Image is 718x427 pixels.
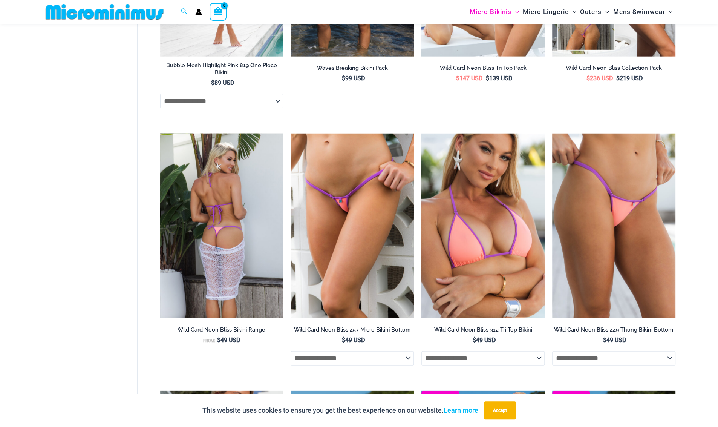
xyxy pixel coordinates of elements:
[291,326,414,336] a: Wild Card Neon Bliss 457 Micro Bikini Bottom
[456,75,459,82] span: $
[43,3,167,20] img: MM SHOP LOGO FLAT
[552,65,675,74] a: Wild Card Neon Bliss Collection Pack
[580,2,602,22] span: Outers
[602,2,609,22] span: Menu Toggle
[523,2,569,22] span: Micro Lingerie
[217,336,220,344] span: $
[586,75,613,82] bdi: 236 USD
[578,2,611,22] a: OutersMenu ToggleMenu Toggle
[611,2,674,22] a: Mens SwimwearMenu ToggleMenu Toggle
[472,336,476,344] span: $
[456,75,482,82] bdi: 147 USD
[552,326,675,336] a: Wild Card Neon Bliss 449 Thong Bikini Bottom
[211,79,234,86] bdi: 89 USD
[444,406,478,414] a: Learn more
[160,134,283,318] img: Wild Card Neon Bliss 819 One Piece St Martin 5996 Sarong 04
[291,65,414,72] h2: Waves Breaking Bikini Pack
[603,336,626,344] bdi: 49 USD
[217,336,240,344] bdi: 49 USD
[342,75,365,82] bdi: 99 USD
[160,62,283,76] h2: Bubble Mesh Highlight Pink 819 One Piece Bikini
[472,336,495,344] bdi: 49 USD
[467,1,676,23] nav: Site Navigation
[470,2,511,22] span: Micro Bikinis
[468,2,521,22] a: Micro BikinisMenu ToggleMenu Toggle
[202,405,478,416] p: This website uses cookies to ensure you get the best experience on our website.
[586,75,590,82] span: $
[342,75,345,82] span: $
[160,326,283,336] a: Wild Card Neon Bliss Bikini Range
[421,326,545,333] h2: Wild Card Neon Bliss 312 Tri Top Bikini
[665,2,672,22] span: Menu Toggle
[616,75,620,82] span: $
[211,79,214,86] span: $
[160,62,283,79] a: Bubble Mesh Highlight Pink 819 One Piece Bikini
[485,75,489,82] span: $
[421,65,545,72] h2: Wild Card Neon Bliss Tri Top Pack
[613,2,665,22] span: Mens Swimwear
[160,326,283,333] h2: Wild Card Neon Bliss Bikini Range
[484,401,516,419] button: Accept
[421,134,545,318] img: Wild Card Neon Bliss 312 Top 03
[521,2,578,22] a: Micro LingerieMenu ToggleMenu Toggle
[203,338,215,343] span: From:
[291,134,414,318] a: Wild Card Neon Bliss 312 Top 457 Micro 04Wild Card Neon Bliss 312 Top 457 Micro 05Wild Card Neon ...
[291,326,414,333] h2: Wild Card Neon Bliss 457 Micro Bikini Bottom
[616,75,643,82] bdi: 219 USD
[181,7,188,17] a: Search icon link
[160,134,283,318] a: Wild Card Neon Bliss 312 Top 01Wild Card Neon Bliss 819 One Piece St Martin 5996 Sarong 04Wild Ca...
[603,336,606,344] span: $
[511,2,519,22] span: Menu Toggle
[421,326,545,336] a: Wild Card Neon Bliss 312 Tri Top Bikini
[195,9,202,15] a: Account icon link
[485,75,512,82] bdi: 139 USD
[552,65,675,72] h2: Wild Card Neon Bliss Collection Pack
[552,134,675,318] a: Wild Card Neon Bliss 449 Thong 01Wild Card Neon Bliss 449 Thong 02Wild Card Neon Bliss 449 Thong 02
[342,336,345,344] span: $
[291,65,414,74] a: Waves Breaking Bikini Pack
[569,2,576,22] span: Menu Toggle
[291,134,414,318] img: Wild Card Neon Bliss 312 Top 457 Micro 04
[552,134,675,318] img: Wild Card Neon Bliss 449 Thong 01
[210,3,227,20] a: View Shopping Cart, empty
[421,134,545,318] a: Wild Card Neon Bliss 312 Top 03Wild Card Neon Bliss 312 Top 457 Micro 02Wild Card Neon Bliss 312 ...
[552,326,675,333] h2: Wild Card Neon Bliss 449 Thong Bikini Bottom
[421,65,545,74] a: Wild Card Neon Bliss Tri Top Pack
[342,336,365,344] bdi: 49 USD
